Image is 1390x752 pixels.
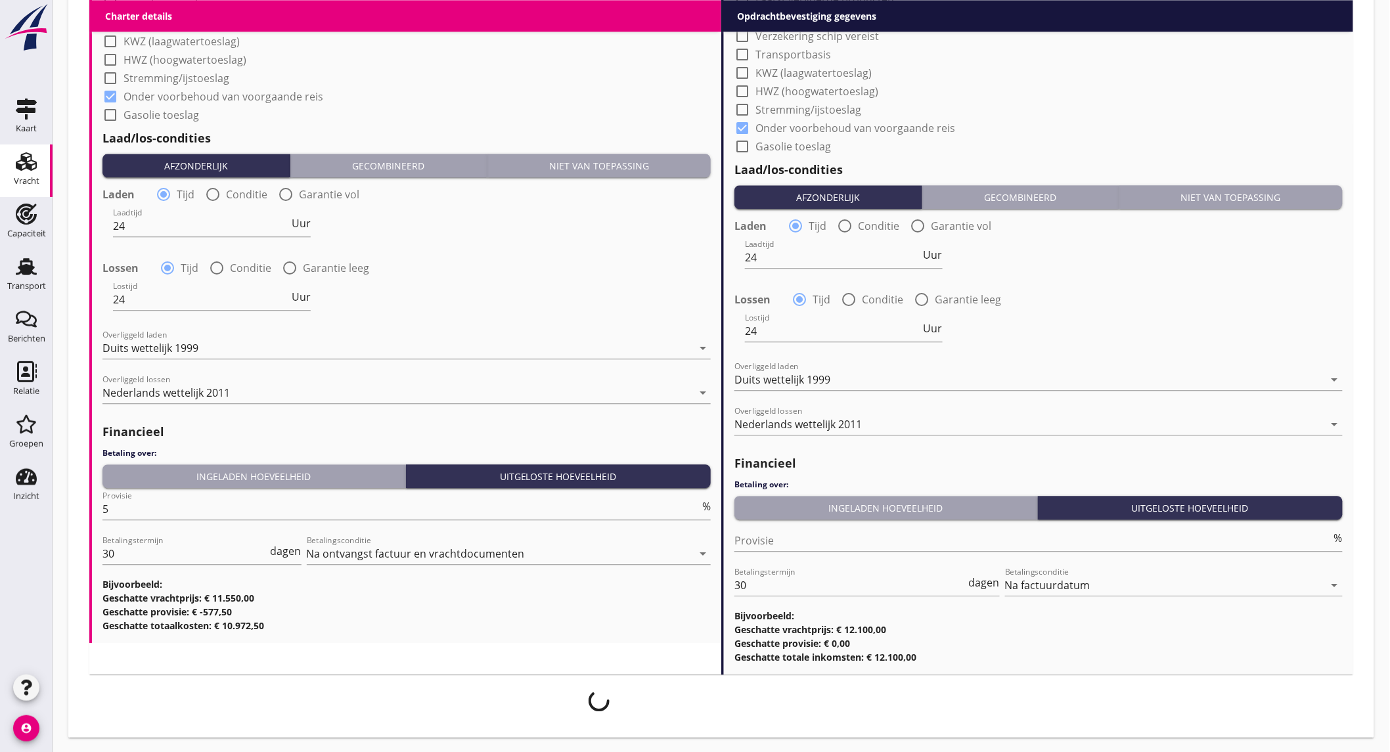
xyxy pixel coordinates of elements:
[734,161,1343,179] h2: Laad/los-condities
[13,387,39,395] div: Relatie
[123,53,246,66] label: HWZ (hoogwatertoeslag)
[14,177,39,185] div: Vracht
[1043,501,1338,515] div: Uitgeloste hoeveelheid
[755,85,878,98] label: HWZ (hoogwatertoeslag)
[3,3,50,52] img: logo-small.a267ee39.svg
[9,439,43,448] div: Groepen
[755,103,861,116] label: Stremming/ijstoeslag
[108,159,284,173] div: Afzonderlijk
[1119,185,1343,209] button: Niet van toepassing
[1332,533,1343,543] div: %
[809,219,826,232] label: Tijd
[695,340,711,356] i: arrow_drop_down
[102,464,406,488] button: Ingeladen hoeveelheid
[734,650,1343,664] h3: Geschatte totale inkomsten: € 12.100,00
[924,323,943,334] span: Uur
[292,292,311,302] span: Uur
[700,501,711,512] div: %
[123,108,199,122] label: Gasolie toeslag
[1327,372,1343,387] i: arrow_drop_down
[13,715,39,741] i: account_circle
[734,219,767,232] strong: Laden
[307,548,525,560] div: Na ontvangst factuur en vrachtdocumenten
[299,188,359,201] label: Garantie vol
[303,261,369,275] label: Garantie leeg
[102,154,290,177] button: Afzonderlijk
[102,543,268,564] input: Betalingstermijn
[102,577,711,591] h3: Bijvoorbeeld:
[102,387,230,399] div: Nederlands wettelijk 2011
[734,479,1343,491] h4: Betaling over:
[102,605,711,619] h3: Geschatte provisie: € -577,50
[734,636,1343,650] h3: Geschatte provisie: € 0,00
[230,261,271,275] label: Conditie
[113,289,289,310] input: Lostijd
[13,492,39,500] div: Inzicht
[734,454,1343,472] h2: Financieel
[102,129,711,147] h2: Laad/los-condities
[931,219,991,232] label: Garantie vol
[102,591,711,605] h3: Geschatte vrachtprijs: € 11.550,00
[226,188,267,201] label: Conditie
[734,575,966,596] input: Betalingstermijn
[813,293,830,306] label: Tijd
[755,122,955,135] label: Onder voorbehoud van voorgaande reis
[734,374,830,386] div: Duits wettelijk 1999
[740,501,1032,515] div: Ingeladen hoeveelheid
[862,293,903,306] label: Conditie
[7,282,46,290] div: Transport
[268,546,302,556] div: dagen
[734,530,1332,551] input: Provisie
[123,90,323,103] label: Onder voorbehoud van voorgaande reis
[924,250,943,260] span: Uur
[858,219,899,232] label: Conditie
[755,48,831,61] label: Transportbasis
[928,190,1113,204] div: Gecombineerd
[1125,190,1337,204] div: Niet van toepassing
[102,423,711,441] h2: Financieel
[8,334,45,343] div: Berichten
[755,140,831,153] label: Gasolie toeslag
[123,16,199,30] label: Transportbasis
[922,185,1119,209] button: Gecombineerd
[695,546,711,562] i: arrow_drop_down
[1038,496,1343,520] button: Uitgeloste hoeveelheid
[290,154,487,177] button: Gecombineerd
[296,159,481,173] div: Gecombineerd
[113,215,289,236] input: Laadtijd
[734,496,1038,520] button: Ingeladen hoeveelheid
[102,447,711,459] h4: Betaling over:
[935,293,1001,306] label: Garantie leeg
[1005,579,1090,591] div: Na factuurdatum
[734,609,1343,623] h3: Bijvoorbeeld:
[102,261,139,275] strong: Lossen
[102,188,135,201] strong: Laden
[734,185,922,209] button: Afzonderlijk
[123,35,240,48] label: KWZ (laagwatertoeslag)
[1327,577,1343,593] i: arrow_drop_down
[7,229,46,238] div: Capaciteit
[695,385,711,401] i: arrow_drop_down
[406,464,711,488] button: Uitgeloste hoeveelheid
[102,342,198,354] div: Duits wettelijk 1999
[745,321,921,342] input: Lostijd
[740,190,916,204] div: Afzonderlijk
[411,470,706,483] div: Uitgeloste hoeveelheid
[102,619,711,632] h3: Geschatte totaalkosten: € 10.972,50
[755,30,879,43] label: Verzekering schip vereist
[487,154,711,177] button: Niet van toepassing
[102,498,700,520] input: Provisie
[734,623,1343,636] h3: Geschatte vrachtprijs: € 12.100,00
[1327,416,1343,432] i: arrow_drop_down
[493,159,706,173] div: Niet van toepassing
[755,66,872,79] label: KWZ (laagwatertoeslag)
[108,470,400,483] div: Ingeladen hoeveelheid
[177,188,194,201] label: Tijd
[745,247,921,268] input: Laadtijd
[734,293,771,306] strong: Lossen
[966,577,1000,588] div: dagen
[123,72,229,85] label: Stremming/ijstoeslag
[734,418,862,430] div: Nederlands wettelijk 2011
[181,261,198,275] label: Tijd
[755,11,934,24] label: Zon- feestdagen varen/laden/lossen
